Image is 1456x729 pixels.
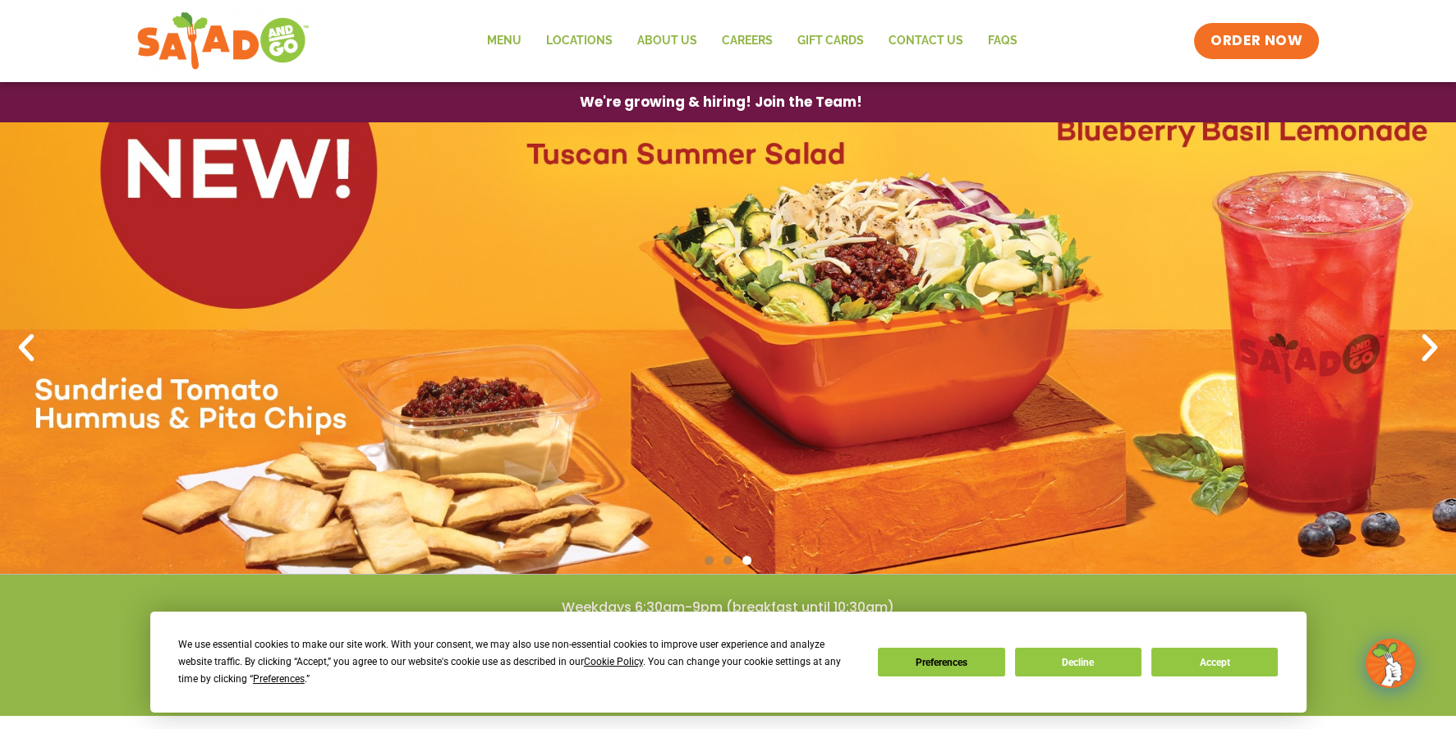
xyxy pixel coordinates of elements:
img: wpChatIcon [1367,640,1413,686]
h4: Weekdays 6:30am-9pm (breakfast until 10:30am) [33,598,1423,617]
a: Careers [709,22,784,60]
div: We use essential cookies to make our site work. With your consent, we may also use non-essential ... [178,636,858,688]
div: Previous slide [8,330,44,366]
span: Go to slide 3 [742,556,751,565]
a: Contact Us [875,22,975,60]
div: Next slide [1412,330,1448,366]
a: Locations [533,22,624,60]
nav: Menu [474,22,1029,60]
span: Cookie Policy [584,656,643,667]
span: Preferences [253,673,305,685]
div: Cookie Consent Prompt [150,612,1307,713]
a: ORDER NOW [1194,23,1319,59]
h4: Weekends 7am-9pm (breakfast until 11am) [33,625,1423,643]
a: GIFT CARDS [784,22,875,60]
a: FAQs [975,22,1029,60]
button: Decline [1015,648,1141,676]
button: Preferences [878,648,1004,676]
span: Go to slide 1 [705,556,714,565]
a: We're growing & hiring! Join the Team! [555,83,887,121]
span: We're growing & hiring! Join the Team! [580,95,862,109]
a: Menu [474,22,533,60]
button: Accept [1151,648,1278,676]
img: new-SAG-logo-768×292 [136,8,310,74]
a: About Us [624,22,709,60]
span: Go to slide 2 [723,556,733,565]
span: ORDER NOW [1210,31,1302,51]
